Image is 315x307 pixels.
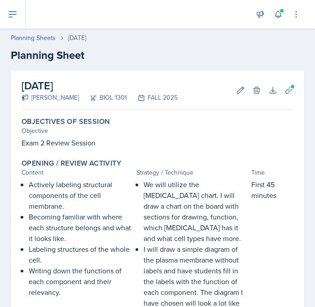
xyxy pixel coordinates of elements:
div: Time [251,168,293,177]
p: Labeling structures of the whole cell. [29,244,133,265]
p: Actively labeling structural components of the cell membrane. [29,179,133,211]
div: [PERSON_NAME] [22,93,79,102]
label: Objectives of Session [22,117,110,126]
label: Opening / Review Activity [22,159,121,168]
p: First 45 minutes [251,179,293,201]
div: Content [22,168,133,177]
div: Objective [22,126,293,136]
div: Strategy / Technique [136,168,248,177]
a: Planning Sheets [11,33,56,43]
h2: Planning Sheet [11,47,304,63]
p: We will utilize the [MEDICAL_DATA] chart. I will draw a chart on the board with sections for draw... [144,179,248,244]
div: [DATE] [68,33,86,43]
p: Becoming familiar with where each structure belongs and what it looks like. [29,211,133,244]
p: Writing down the functions of each component and their relevancy. [29,265,133,298]
h2: [DATE] [22,78,178,94]
div: FALL 2025 [127,93,178,102]
div: BIOL 1301 [79,93,127,102]
p: Exam 2 Review Session [22,137,293,148]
